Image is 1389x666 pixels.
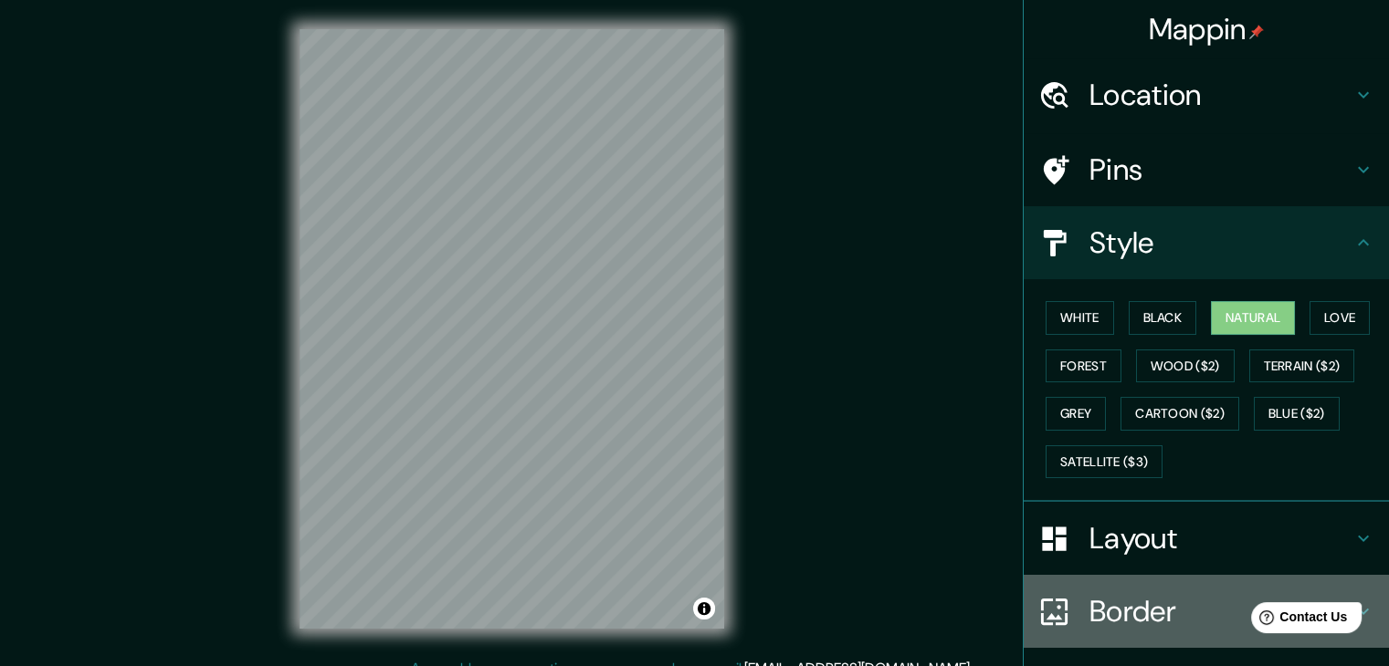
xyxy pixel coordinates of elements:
[1046,445,1163,479] button: Satellite ($3)
[1226,595,1369,646] iframe: Help widget launcher
[1249,25,1264,39] img: pin-icon.png
[1129,301,1197,335] button: Black
[1089,593,1352,630] h4: Border
[1089,224,1352,261] h4: Style
[1024,575,1389,648] div: Border
[1121,397,1239,431] button: Cartoon ($2)
[1089,77,1352,113] h4: Location
[1024,133,1389,206] div: Pins
[1211,301,1295,335] button: Natural
[1024,58,1389,131] div: Location
[1149,11,1265,47] h4: Mappin
[1046,349,1121,383] button: Forest
[1089,151,1352,188] h4: Pins
[1089,520,1352,557] h4: Layout
[1310,301,1370,335] button: Love
[1249,349,1355,383] button: Terrain ($2)
[1024,502,1389,575] div: Layout
[1136,349,1235,383] button: Wood ($2)
[1046,301,1114,335] button: White
[1254,397,1340,431] button: Blue ($2)
[1046,397,1106,431] button: Grey
[693,598,715,619] button: Toggle attribution
[300,29,724,629] canvas: Map
[1024,206,1389,279] div: Style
